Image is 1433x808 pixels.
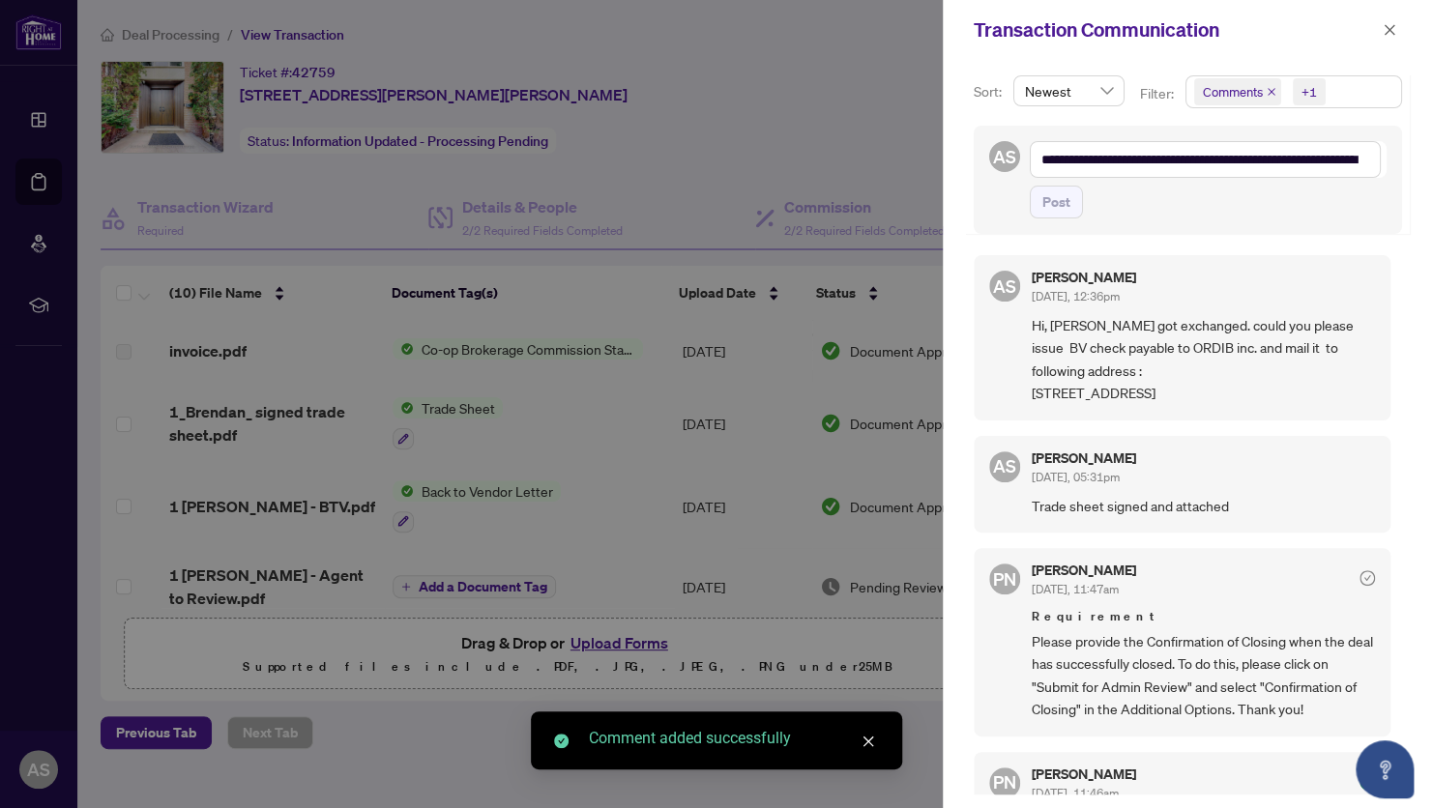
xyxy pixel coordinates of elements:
[1032,451,1136,465] h5: [PERSON_NAME]
[1032,630,1375,721] span: Please provide the Confirmation of Closing when the deal has successfully closed. To do this, ple...
[993,452,1016,479] span: AS
[858,731,879,752] a: Close
[1356,740,1414,798] button: Open asap
[1267,87,1276,97] span: close
[1360,570,1375,586] span: check-circle
[1032,495,1375,517] span: Trade sheet signed and attached
[1032,767,1136,781] h5: [PERSON_NAME]
[1032,786,1119,800] span: [DATE], 11:46am
[974,15,1377,44] div: Transaction Communication
[993,565,1016,592] span: PN
[1032,470,1120,484] span: [DATE], 05:31pm
[1032,271,1136,284] h5: [PERSON_NAME]
[1140,83,1177,104] p: Filter:
[1025,76,1113,105] span: Newest
[1032,563,1136,577] h5: [PERSON_NAME]
[554,734,569,748] span: check-circle
[1032,289,1120,303] span: [DATE], 12:36pm
[1032,607,1375,626] span: Requirement
[1032,582,1119,596] span: [DATE], 11:47am
[1383,23,1396,37] span: close
[589,727,879,750] div: Comment added successfully
[1301,82,1317,101] div: +1
[1030,186,1083,218] button: Post
[993,768,1016,795] span: PN
[974,81,1006,102] p: Sort:
[862,735,875,748] span: close
[993,143,1016,170] span: AS
[1032,314,1375,405] span: Hi, [PERSON_NAME] got exchanged. could you please issue BV check payable to ORDIB inc. and mail i...
[1203,82,1263,101] span: Comments
[993,273,1016,300] span: AS
[1194,78,1281,105] span: Comments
